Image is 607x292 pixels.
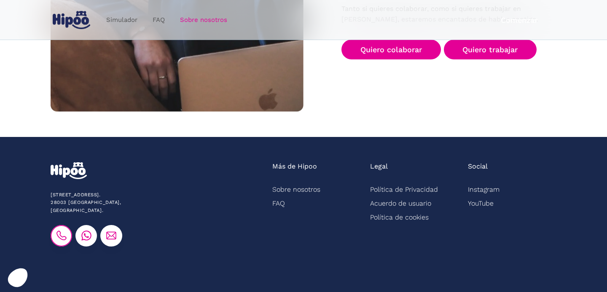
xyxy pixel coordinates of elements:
div: Más de Hipoo [272,162,317,171]
a: FAQ [272,196,285,210]
a: Acuerdo de usuario [370,196,431,210]
a: Política de cookies [370,210,429,224]
div: Social [468,162,488,171]
a: Comenzar [482,10,556,30]
a: Quiero trabajar [444,40,537,59]
a: Sobre nosotros [272,182,320,196]
a: Política de Privacidad [370,182,438,196]
div: [STREET_ADDRESS]. 28003 [GEOGRAPHIC_DATA], [GEOGRAPHIC_DATA]. [51,191,173,214]
a: FAQ [145,12,172,28]
div: Legal [370,162,388,171]
a: home [51,8,92,32]
a: Sobre nosotros [172,12,235,28]
a: Quiero colaborar [341,40,441,59]
a: Instagram [468,182,500,196]
a: Simulador [99,12,145,28]
a: YouTube [468,196,494,210]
